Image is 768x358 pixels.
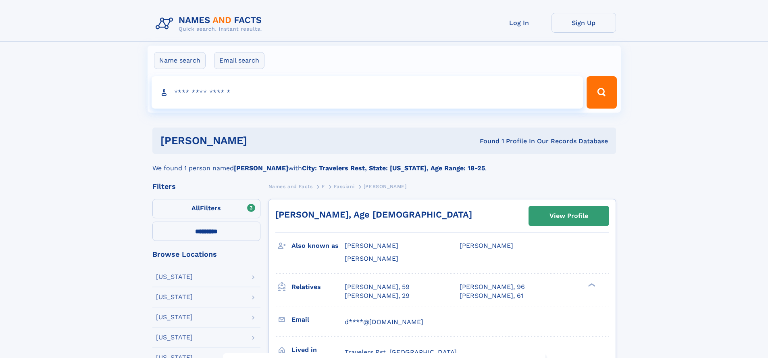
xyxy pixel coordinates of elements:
img: Logo Names and Facts [152,13,268,35]
div: [US_STATE] [156,334,193,341]
h3: Email [291,313,345,327]
label: Email search [214,52,264,69]
a: Names and Facts [268,181,313,191]
span: F [322,184,325,189]
h3: Lived in [291,343,345,357]
input: search input [152,76,583,109]
div: ❯ [586,282,596,287]
div: We found 1 person named with . [152,154,616,173]
button: Search Button [587,76,616,109]
span: Travelers Rst, [GEOGRAPHIC_DATA] [345,348,457,356]
div: [US_STATE] [156,314,193,320]
span: [PERSON_NAME] [345,255,398,262]
span: [PERSON_NAME] [364,184,407,189]
a: Log In [487,13,552,33]
a: [PERSON_NAME], 29 [345,291,410,300]
div: Found 1 Profile In Our Records Database [363,137,608,146]
a: [PERSON_NAME], Age [DEMOGRAPHIC_DATA] [275,209,472,220]
span: [PERSON_NAME] [345,242,398,249]
a: [PERSON_NAME], 61 [460,291,523,300]
span: Fasciani [334,184,354,189]
b: City: Travelers Rest, State: [US_STATE], Age Range: 18-25 [302,164,485,172]
h3: Relatives [291,280,345,294]
b: [PERSON_NAME] [234,164,288,172]
h1: [PERSON_NAME] [160,136,364,146]
a: Fasciani [334,181,354,191]
span: [PERSON_NAME] [460,242,513,249]
label: Filters [152,199,260,218]
a: View Profile [529,206,609,226]
div: [US_STATE] [156,294,193,300]
label: Name search [154,52,206,69]
a: Sign Up [552,13,616,33]
div: [US_STATE] [156,274,193,280]
div: Filters [152,183,260,190]
h3: Also known as [291,239,345,253]
div: Browse Locations [152,251,260,258]
span: All [191,204,200,212]
a: F [322,181,325,191]
div: View Profile [549,207,588,225]
a: [PERSON_NAME], 96 [460,283,525,291]
a: [PERSON_NAME], 59 [345,283,410,291]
